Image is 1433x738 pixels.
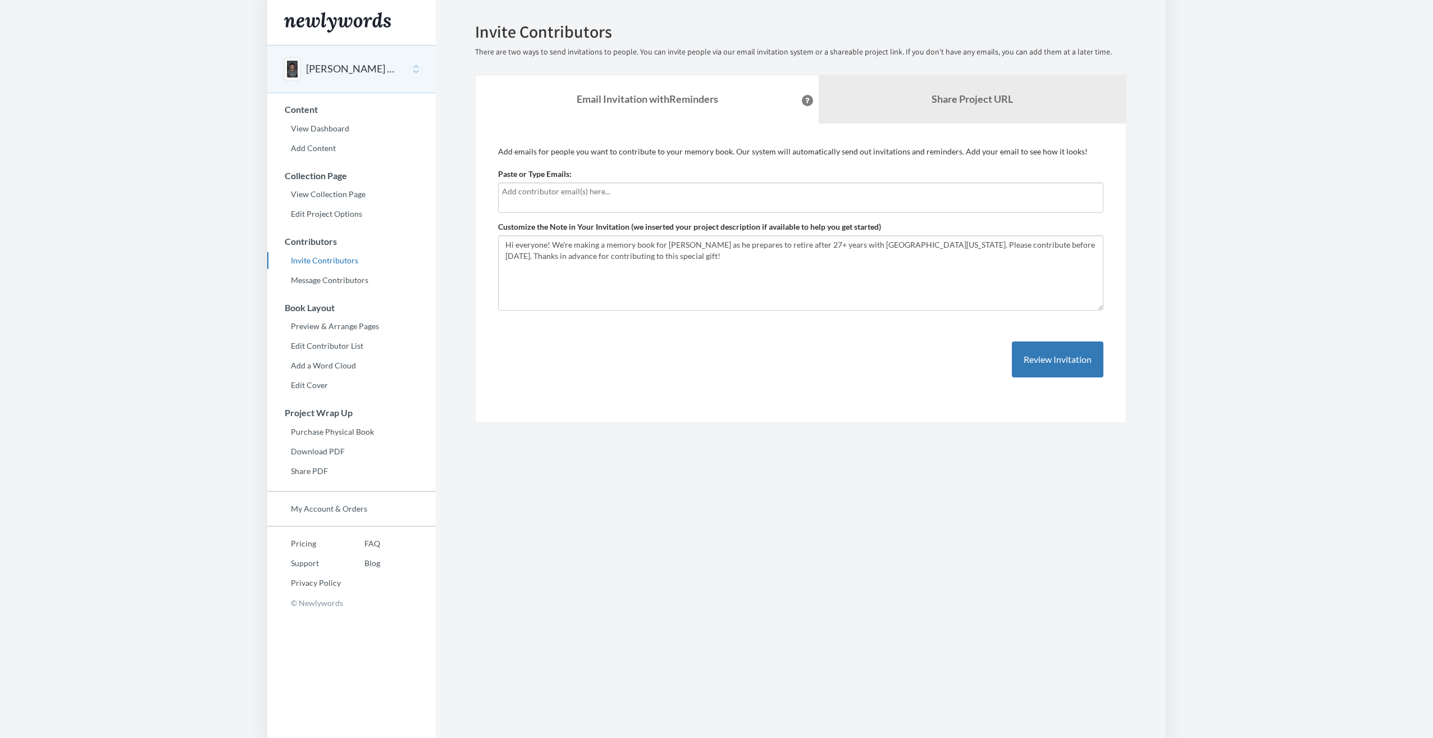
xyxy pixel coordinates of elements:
a: Purchase Physical Book [267,423,436,440]
a: Pricing [267,535,341,552]
a: Edit Contributor List [267,338,436,354]
a: Blog [341,555,380,572]
h2: Invite Contributors [475,22,1126,41]
strong: Email Invitation with Reminders [577,93,718,105]
b: Share Project URL [932,93,1013,105]
h3: Project Wrap Up [268,408,436,418]
a: Add a Word Cloud [267,357,436,374]
p: There are two ways to send invitations to people. You can invite people via our email invitation ... [475,47,1126,58]
p: © Newlywords [267,594,436,612]
a: Edit Project Options [267,206,436,222]
a: Message Contributors [267,272,436,289]
label: Paste or Type Emails: [498,168,572,180]
img: Newlywords logo [284,12,391,33]
button: [PERSON_NAME] Retirement Memory Book [306,62,397,76]
a: Privacy Policy [267,575,341,591]
h3: Contributors [268,236,436,247]
textarea: Hi everyone! We're making a memory book for [PERSON_NAME] as he prepares to retire after 27+ year... [498,235,1103,311]
a: Download PDF [267,443,436,460]
a: Preview & Arrange Pages [267,318,436,335]
p: Add emails for people you want to contribute to your memory book. Our system will automatically s... [498,146,1103,157]
a: My Account & Orders [267,500,436,517]
a: Edit Cover [267,377,436,394]
a: View Collection Page [267,186,436,203]
label: Customize the Note in Your Invitation (we inserted your project description if available to help ... [498,221,881,233]
a: View Dashboard [267,120,436,137]
a: FAQ [341,535,380,552]
a: Invite Contributors [267,252,436,269]
button: Review Invitation [1012,341,1103,378]
a: Support [267,555,341,572]
h3: Book Layout [268,303,436,313]
input: Add contributor email(s) here... [502,185,1099,198]
a: Share PDF [267,463,436,480]
a: Add Content [267,140,436,157]
h3: Content [268,104,436,115]
h3: Collection Page [268,171,436,181]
